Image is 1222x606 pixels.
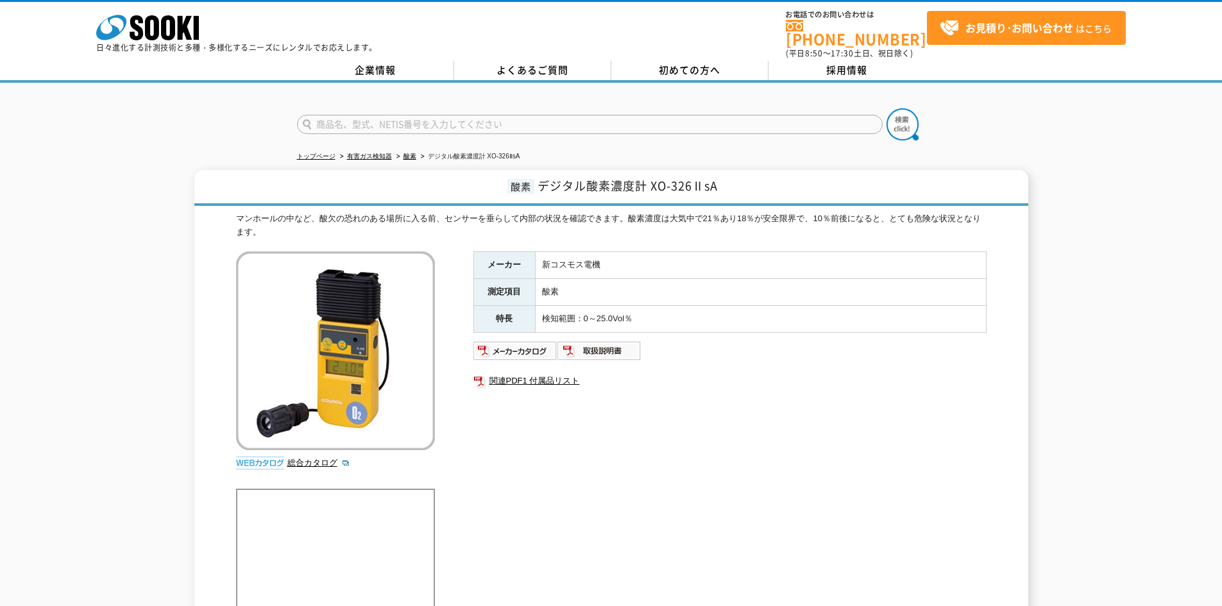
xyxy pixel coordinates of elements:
a: 初めての方へ [611,61,768,80]
a: 有害ガス検知器 [347,153,392,160]
td: 検知範囲：0～25.0Vol％ [535,306,986,333]
th: 測定項目 [473,279,535,306]
a: 企業情報 [297,61,454,80]
td: 酸素 [535,279,986,306]
input: 商品名、型式、NETIS番号を入力してください [297,115,883,134]
p: 日々進化する計測技術と多種・多様化するニーズにレンタルでお応えします。 [96,44,377,51]
span: (平日 ～ 土日、祝日除く) [786,47,913,59]
strong: お見積り･お問い合わせ [965,20,1073,35]
a: 採用情報 [768,61,926,80]
span: 酸素 [507,179,534,194]
a: トップページ [297,153,335,160]
li: デジタル酸素濃度計 XO-326ⅡsA [418,150,520,164]
a: よくあるご質問 [454,61,611,80]
a: お見積り･お問い合わせはこちら [927,11,1126,45]
div: マンホールの中など、酸欠の恐れのある場所に入る前、センサーを垂らして内部の状況を確認できます。酸素濃度は大気中で21％あり18％が安全限界で、10％前後になると、とても危険な状況となります。 [236,212,987,239]
img: メーカーカタログ [473,341,557,361]
a: 関連PDF1 付属品リスト [473,373,987,389]
a: 取扱説明書 [557,349,641,358]
a: 総合カタログ [287,458,350,467]
a: [PHONE_NUMBER] [786,20,927,46]
img: デジタル酸素濃度計 XO-326ⅡsA [236,251,435,450]
td: 新コスモス電機 [535,252,986,279]
span: デジタル酸素濃度計 XO-326ⅡsA [538,177,718,194]
span: 17:30 [831,47,854,59]
span: 8:50 [805,47,823,59]
span: 初めての方へ [659,63,720,77]
img: 取扱説明書 [557,341,641,361]
a: 酸素 [403,153,416,160]
img: btn_search.png [887,108,919,140]
span: お電話でのお問い合わせは [786,11,927,19]
th: メーカー [473,252,535,279]
th: 特長 [473,306,535,333]
img: webカタログ [236,457,284,469]
a: メーカーカタログ [473,349,557,358]
span: はこちら [940,19,1112,38]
